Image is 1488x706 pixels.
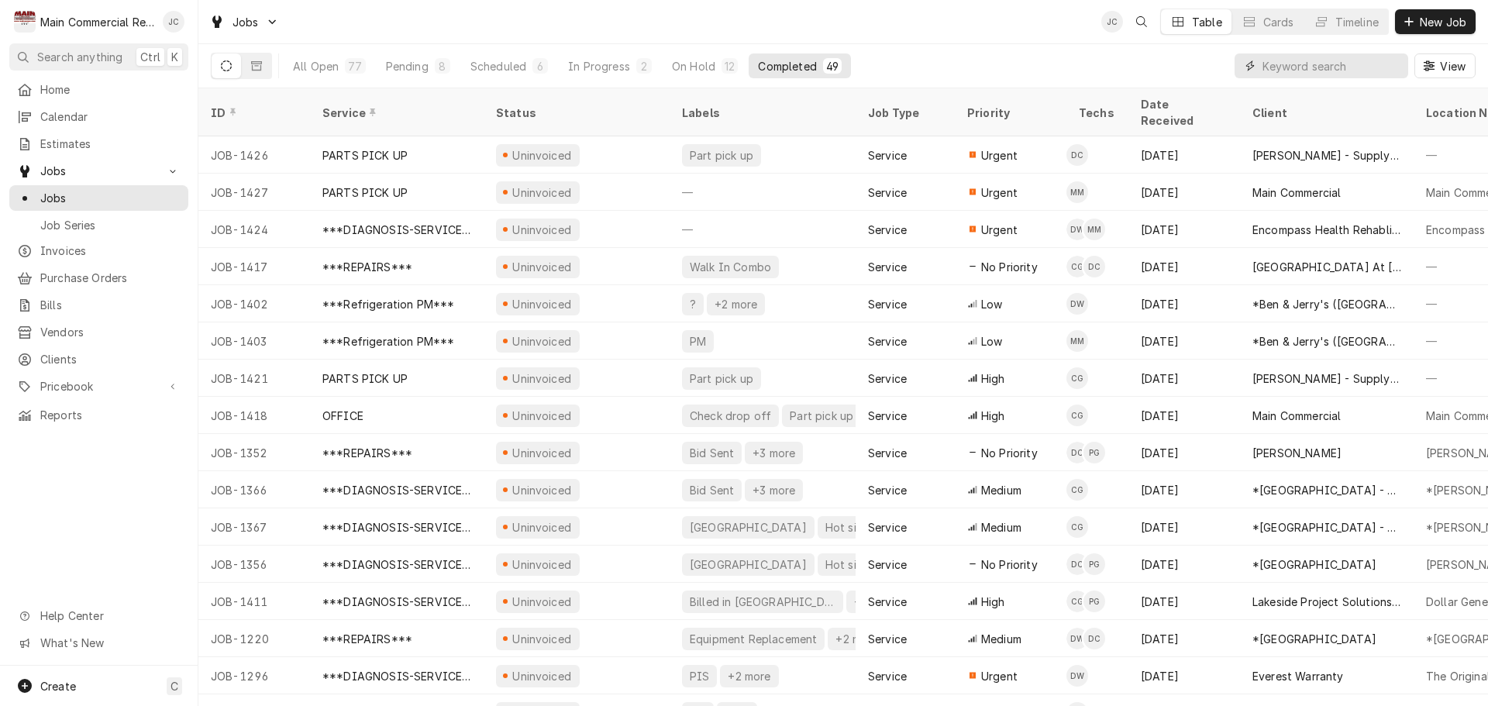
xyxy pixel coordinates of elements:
div: CG [1066,591,1088,612]
span: High [981,370,1005,387]
span: High [981,594,1005,610]
span: Reports [40,407,181,423]
div: Mike Marchese's Avatar [1066,330,1088,352]
span: Create [40,680,76,693]
span: Purchase Orders [40,270,181,286]
a: Invoices [9,238,188,263]
span: No Priority [981,556,1038,573]
div: Status [496,105,654,121]
div: 12 [725,58,735,74]
div: +2 more [852,594,898,610]
div: Uninvoiced [511,631,573,647]
div: [GEOGRAPHIC_DATA] At [GEOGRAPHIC_DATA] [1252,259,1401,275]
div: Dorian Wertz's Avatar [1066,293,1088,315]
div: Uninvoiced [511,184,573,201]
div: CG [1066,367,1088,389]
div: Uninvoiced [511,147,573,164]
div: JOB-1421 [198,360,310,397]
div: JOB-1418 [198,397,310,434]
div: Dorian Wertz's Avatar [1066,219,1088,240]
div: Dylan Crawford's Avatar [1083,628,1105,649]
div: PG [1083,442,1105,463]
div: DC [1066,442,1088,463]
span: Estimates [40,136,181,152]
div: JOB-1366 [198,471,310,508]
span: Jobs [40,163,157,179]
div: Jan Costello's Avatar [1101,11,1123,33]
span: View [1437,58,1469,74]
button: New Job [1395,9,1476,34]
div: Caleb Gorton's Avatar [1066,516,1088,538]
div: Uninvoiced [511,222,573,238]
div: Service [868,408,907,424]
span: Invoices [40,243,181,259]
div: [DATE] [1128,583,1240,620]
div: PIS [688,668,711,684]
div: JOB-1352 [198,434,310,471]
div: DW [1066,665,1088,687]
div: ? [688,296,697,312]
div: PG [1083,591,1105,612]
div: — [670,174,856,211]
span: What's New [40,635,179,651]
div: *[GEOGRAPHIC_DATA] - Culinary [1252,482,1401,498]
div: [DATE] [1128,657,1240,694]
div: Caleb Gorton's Avatar [1066,367,1088,389]
div: Billed in [GEOGRAPHIC_DATA] [688,594,837,610]
div: Service [868,259,907,275]
div: JOB-1356 [198,546,310,583]
a: Go to Jobs [9,158,188,184]
div: MM [1066,181,1088,203]
a: Go to What's New [9,630,188,656]
a: Reports [9,402,188,428]
div: [DATE] [1128,434,1240,471]
a: Go to Help Center [9,603,188,629]
div: JOB-1296 [198,657,310,694]
div: [GEOGRAPHIC_DATA] [688,556,808,573]
span: Low [981,333,1002,350]
div: In Progress [568,58,630,74]
div: Service [868,184,907,201]
span: High [981,408,1005,424]
div: Timeline [1335,14,1379,30]
div: [DATE] [1128,546,1240,583]
div: [DATE] [1128,620,1240,657]
a: Go to Pricebook [9,374,188,399]
span: Jobs [232,14,259,30]
div: 49 [826,58,839,74]
a: Calendar [9,104,188,129]
div: Uninvoiced [511,296,573,312]
div: JOB-1403 [198,322,310,360]
div: Hot side [824,519,871,536]
div: ID [211,105,294,121]
a: Clients [9,346,188,372]
span: Urgent [981,184,1018,201]
button: View [1414,53,1476,78]
span: No Priority [981,259,1038,275]
div: Scheduled [470,58,526,74]
div: [DATE] [1128,248,1240,285]
div: PG [1083,553,1105,575]
div: Dorian Wertz's Avatar [1066,665,1088,687]
div: *[GEOGRAPHIC_DATA] [1252,556,1376,573]
div: Service [868,631,907,647]
div: Dorian Wertz's Avatar [1066,628,1088,649]
div: JC [163,11,184,33]
div: PM [688,333,708,350]
div: Check drop off [688,408,773,424]
a: Bills [9,292,188,318]
div: [DATE] [1128,174,1240,211]
div: Caleb Gorton's Avatar [1066,256,1088,277]
div: Pending [386,58,429,74]
span: Medium [981,482,1021,498]
div: Dylan Crawford's Avatar [1066,144,1088,166]
div: All Open [293,58,339,74]
div: CG [1066,256,1088,277]
a: Vendors [9,319,188,345]
div: Part pick up [788,408,855,424]
div: JOB-1402 [198,285,310,322]
span: Job Series [40,217,181,233]
div: [DATE] [1128,322,1240,360]
span: Jobs [40,190,181,206]
div: Service [868,594,907,610]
